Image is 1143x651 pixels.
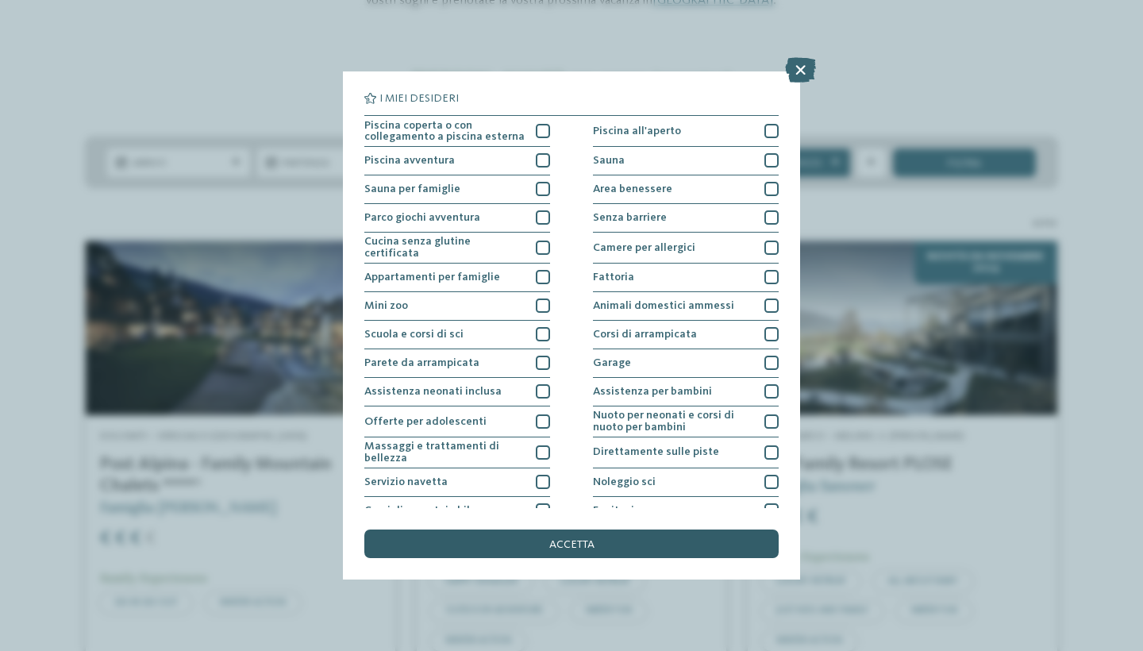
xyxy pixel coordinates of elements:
[364,476,448,487] span: Servizio navetta
[364,300,408,311] span: Mini zoo
[364,155,455,166] span: Piscina avventura
[364,329,464,340] span: Scuola e corsi di sci
[593,125,681,137] span: Piscina all'aperto
[593,155,625,166] span: Sauna
[364,357,479,368] span: Parete da arrampicata
[549,539,595,550] span: accetta
[364,272,500,283] span: Appartamenti per famiglie
[364,441,525,464] span: Massaggi e trattamenti di bellezza
[379,93,459,104] span: I miei desideri
[593,212,667,223] span: Senza barriere
[593,410,754,433] span: Nuoto per neonati e corsi di nuoto per bambini
[364,416,487,427] span: Offerte per adolescenti
[593,357,631,368] span: Garage
[364,183,460,195] span: Sauna per famiglie
[593,272,634,283] span: Fattoria
[364,120,525,143] span: Piscina coperta o con collegamento a piscina esterna
[593,476,656,487] span: Noleggio sci
[593,329,697,340] span: Corsi di arrampicata
[593,446,719,457] span: Direttamente sulle piste
[593,386,712,397] span: Assistenza per bambini
[593,183,672,195] span: Area benessere
[593,242,695,253] span: Camere per allergici
[364,212,480,223] span: Parco giochi avventura
[364,386,502,397] span: Assistenza neonati inclusa
[364,505,479,516] span: Corsi di mountain bike
[593,505,653,516] span: Equitazione
[364,236,525,259] span: Cucina senza glutine certificata
[593,300,734,311] span: Animali domestici ammessi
